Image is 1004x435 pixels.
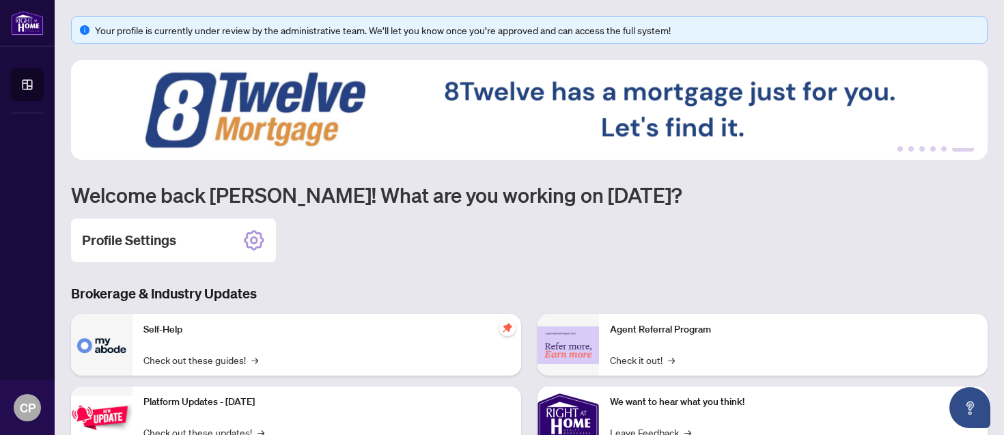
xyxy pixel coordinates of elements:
button: 6 [952,146,974,152]
h1: Welcome back [PERSON_NAME]! What are you working on [DATE]? [71,182,988,208]
button: 1 [897,146,903,152]
span: info-circle [80,25,89,35]
a: Check it out!→ [610,352,675,367]
p: Agent Referral Program [610,322,977,337]
p: Platform Updates - [DATE] [143,395,510,410]
img: logo [11,10,44,36]
div: Your profile is currently under review by the administrative team. We’ll let you know once you’re... [95,23,979,38]
img: Self-Help [71,314,133,376]
button: 3 [919,146,925,152]
button: 5 [941,146,947,152]
span: pushpin [499,320,516,336]
button: 4 [930,146,936,152]
h2: Profile Settings [82,231,176,250]
span: → [251,352,258,367]
span: CP [20,398,36,417]
button: 2 [908,146,914,152]
img: Agent Referral Program [538,326,599,364]
span: → [668,352,675,367]
img: Slide 5 [71,60,988,160]
p: We want to hear what you think! [610,395,977,410]
p: Self-Help [143,322,510,337]
h3: Brokerage & Industry Updates [71,284,988,303]
a: Check out these guides!→ [143,352,258,367]
button: Open asap [949,387,990,428]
